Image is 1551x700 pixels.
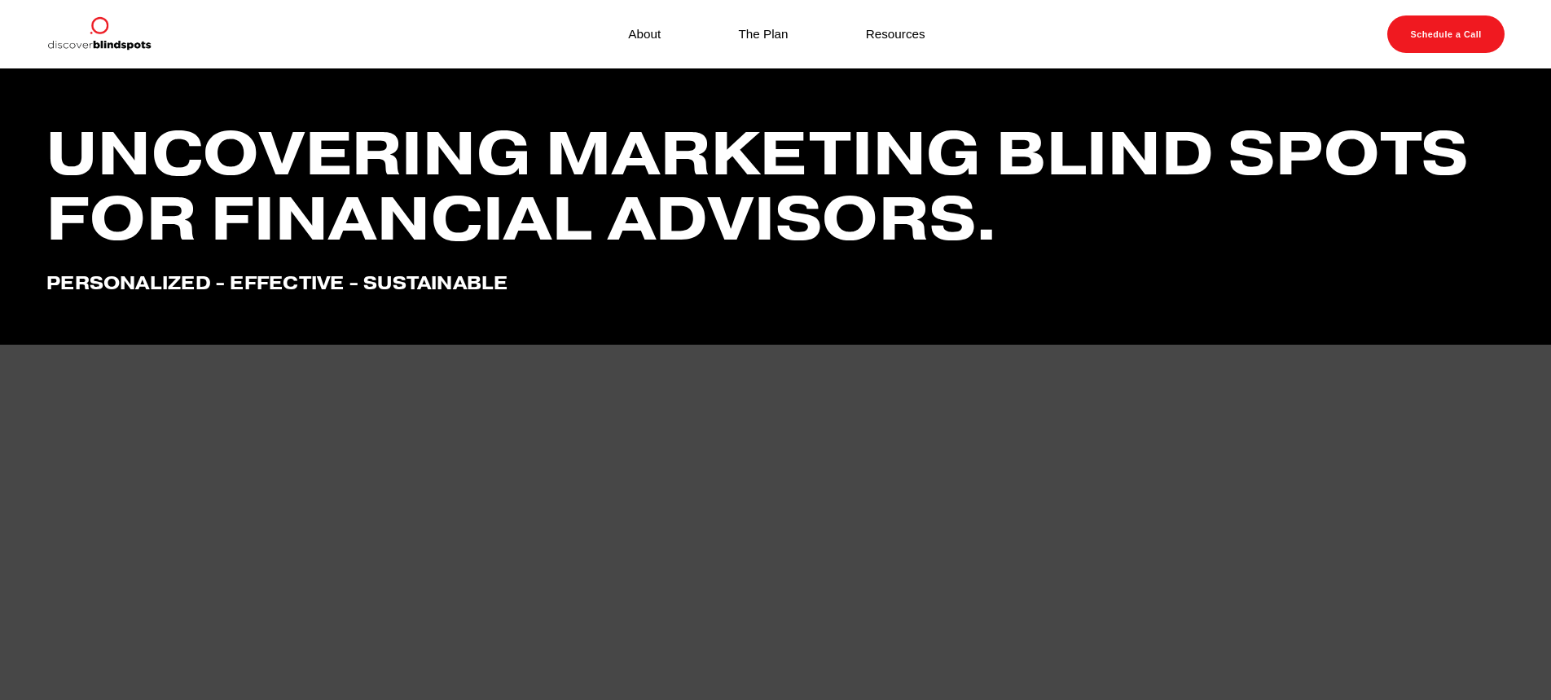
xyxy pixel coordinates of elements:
[46,121,1505,251] h1: Uncovering marketing blind spots for financial advisors.
[738,23,788,45] a: The Plan
[628,23,661,45] a: About
[866,23,925,45] a: Resources
[46,272,1505,293] h4: Personalized - effective - Sustainable
[1387,15,1505,53] a: Schedule a Call
[46,15,151,53] img: Discover Blind Spots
